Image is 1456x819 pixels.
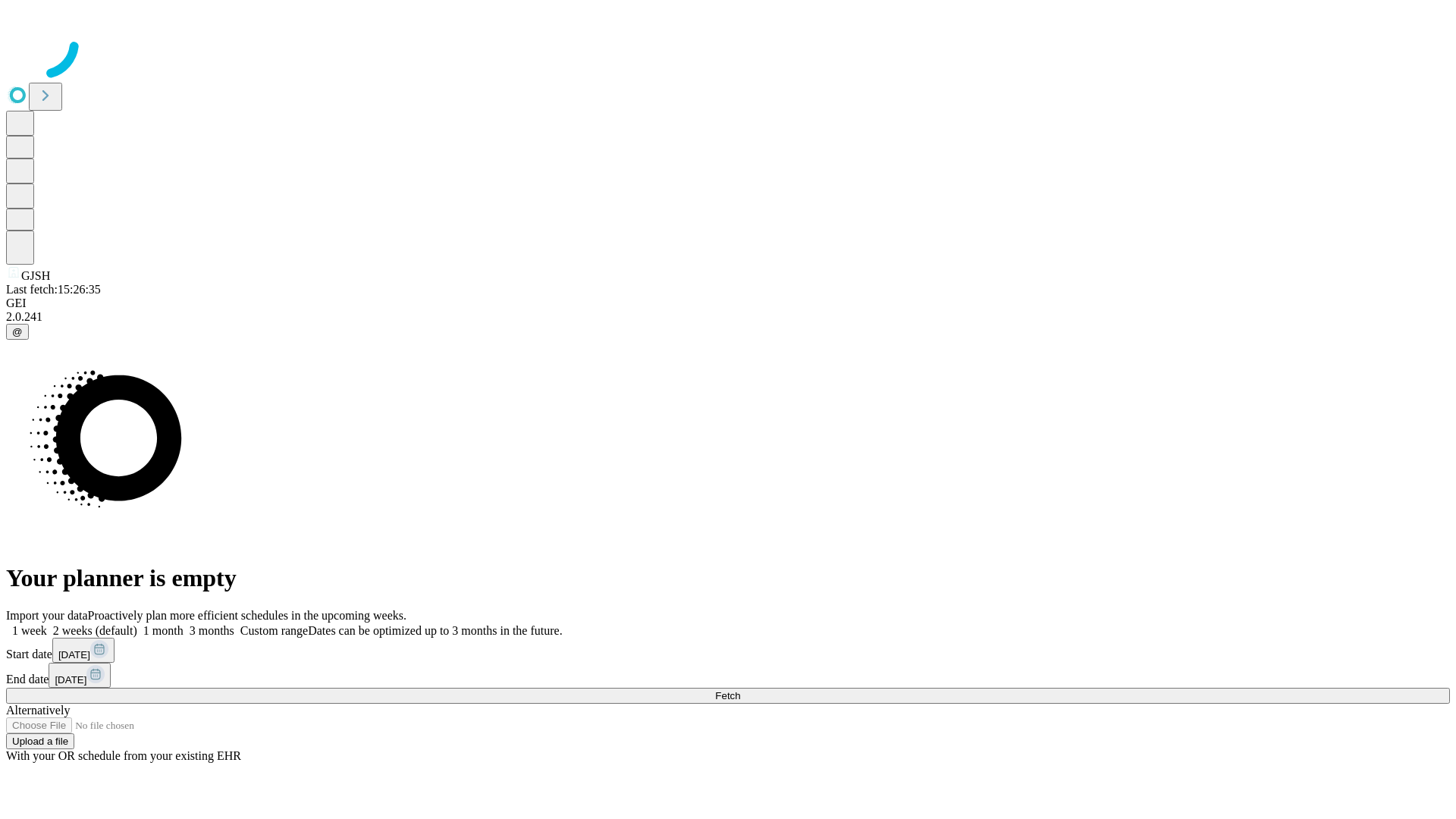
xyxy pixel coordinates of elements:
[88,609,406,622] span: Proactively plan more efficient schedules in the upcoming weeks.
[12,326,23,337] span: @
[715,690,740,701] span: Fetch
[6,564,1450,592] h1: Your planner is empty
[55,674,86,686] span: [DATE]
[6,609,88,622] span: Import your data
[6,749,241,762] span: With your OR schedule from your existing EHR
[6,663,1450,688] div: End date
[190,624,234,637] span: 3 months
[53,624,137,637] span: 2 weeks (default)
[6,638,1450,663] div: Start date
[12,624,47,637] span: 1 week
[240,624,308,637] span: Custom range
[6,324,29,340] button: @
[6,283,101,296] span: Last fetch: 15:26:35
[21,269,50,282] span: GJSH
[58,649,90,661] span: [DATE]
[6,297,1450,310] div: GEI
[6,733,74,749] button: Upload a file
[49,663,111,688] button: [DATE]
[143,624,184,637] span: 1 month
[52,638,115,663] button: [DATE]
[308,624,562,637] span: Dates can be optimized up to 3 months in the future.
[6,704,70,717] span: Alternatively
[6,310,1450,324] div: 2.0.241
[6,688,1450,704] button: Fetch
